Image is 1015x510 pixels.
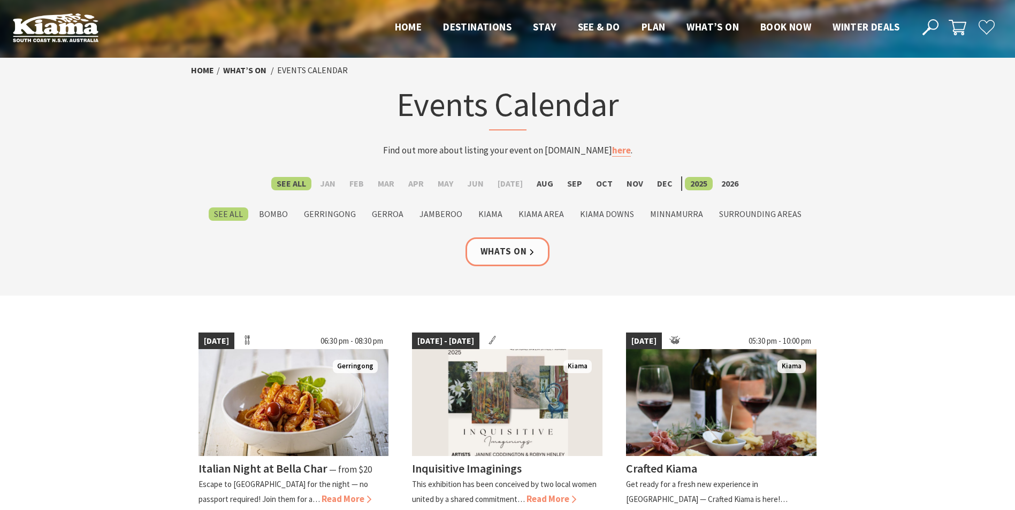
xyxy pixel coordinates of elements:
[412,333,479,350] span: [DATE] - [DATE]
[526,493,576,505] span: Read More
[299,207,361,221] label: Gerringong
[344,177,369,190] label: Feb
[645,207,708,221] label: Minnamurra
[591,177,618,190] label: Oct
[315,333,388,350] span: 06:30 pm - 08:30 pm
[760,20,811,33] span: Book now
[533,20,556,33] span: Stay
[626,333,662,350] span: [DATE]
[531,177,559,190] label: Aug
[403,177,429,190] label: Apr
[465,237,550,266] a: Whats On
[563,360,592,373] span: Kiama
[414,207,468,221] label: Jamberoo
[13,13,98,42] img: Kiama Logo
[513,207,569,221] label: Kiama Area
[209,207,248,221] label: See All
[395,20,422,33] span: Home
[621,177,648,190] label: Nov
[492,177,528,190] label: [DATE]
[199,461,327,476] h4: Italian Night at Bella Char
[777,360,806,373] span: Kiama
[412,461,522,476] h4: Inquisitive Imaginings
[443,20,512,33] span: Destinations
[652,177,678,190] label: Dec
[686,20,739,33] span: What’s On
[199,479,368,504] p: Escape to [GEOGRAPHIC_DATA] for the night — no passport required! Join them for a…
[578,20,620,33] span: See & Do
[743,333,816,350] span: 05:30 pm - 10:00 pm
[254,207,293,221] label: Bombo
[315,177,341,190] label: Jan
[298,143,718,158] p: Find out more about listing your event on [DOMAIN_NAME] .
[223,65,266,76] a: What’s On
[412,479,597,504] p: This exhibition has been conceived by two local women united by a shared commitment…
[367,207,409,221] label: Gerroa
[626,479,788,504] p: Get ready for a fresh new experience in [GEOGRAPHIC_DATA] — Crafted Kiama is here!…
[642,20,666,33] span: Plan
[199,333,234,350] span: [DATE]
[833,20,899,33] span: Winter Deals
[626,349,816,456] img: Wine and cheese placed on a table to enjoy
[372,177,400,190] label: Mar
[322,493,371,505] span: Read More
[191,65,214,76] a: Home
[462,177,489,190] label: Jun
[271,177,311,190] label: See All
[575,207,639,221] label: Kiama Downs
[384,19,910,36] nav: Main Menu
[333,360,378,373] span: Gerringong
[626,461,697,476] h4: Crafted Kiama
[473,207,508,221] label: Kiama
[298,83,718,130] h1: Events Calendar
[714,207,807,221] label: Surrounding Areas
[329,463,372,475] span: ⁠— from $20
[199,349,389,456] img: Italian Night at Bella Char
[685,177,713,190] label: 2025
[612,144,631,157] a: here
[432,177,459,190] label: May
[277,64,348,78] li: Events Calendar
[716,177,744,190] label: 2026
[562,177,587,190] label: Sep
